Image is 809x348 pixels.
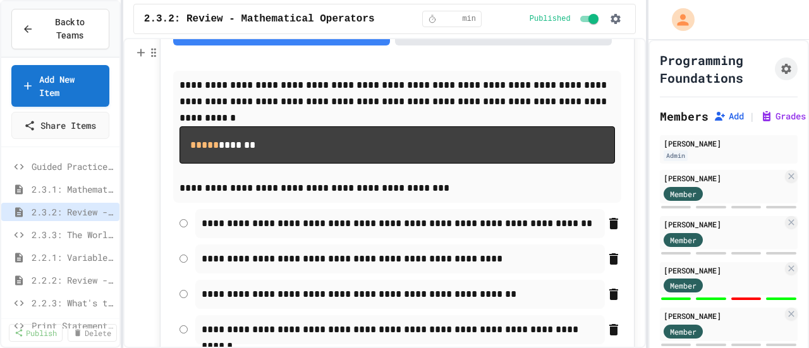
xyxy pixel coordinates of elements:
[670,234,696,246] span: Member
[32,273,114,287] span: 2.2.2: Review - Variables and Data Types
[530,11,601,27] div: Content is published and visible to students
[670,326,696,337] span: Member
[11,65,109,107] a: Add New Item
[670,280,696,291] span: Member
[11,112,109,139] a: Share Items
[32,319,114,332] span: Print Statement Class Review
[32,160,114,173] span: Guided Practice Variables & Data Types
[664,219,782,230] div: [PERSON_NAME]
[32,251,114,264] span: 2.2.1: Variables and Data Types
[664,150,688,161] div: Admin
[530,14,571,24] span: Published
[68,324,117,342] a: Delete
[664,172,782,184] div: [PERSON_NAME]
[664,265,782,276] div: [PERSON_NAME]
[660,51,770,87] h1: Programming Foundations
[32,205,114,219] span: 2.3.2: Review - Mathematical Operators
[714,110,744,123] button: Add
[664,138,794,149] div: [PERSON_NAME]
[660,107,709,125] h2: Members
[664,310,782,321] div: [PERSON_NAME]
[749,109,755,124] span: |
[32,296,114,309] span: 2.2.3: What's the Type?
[670,188,696,200] span: Member
[32,183,114,196] span: 2.3.1: Mathematical Operators
[32,228,114,241] span: 2.3.3: The World's Worst [PERSON_NAME] Market
[144,11,375,27] span: 2.3.2: Review - Mathematical Operators
[659,5,698,34] div: My Account
[11,9,109,49] button: Back to Teams
[462,14,476,24] span: min
[9,324,63,342] a: Publish
[41,16,99,42] span: Back to Teams
[760,110,806,123] button: Grades
[775,57,798,80] button: Assignment Settings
